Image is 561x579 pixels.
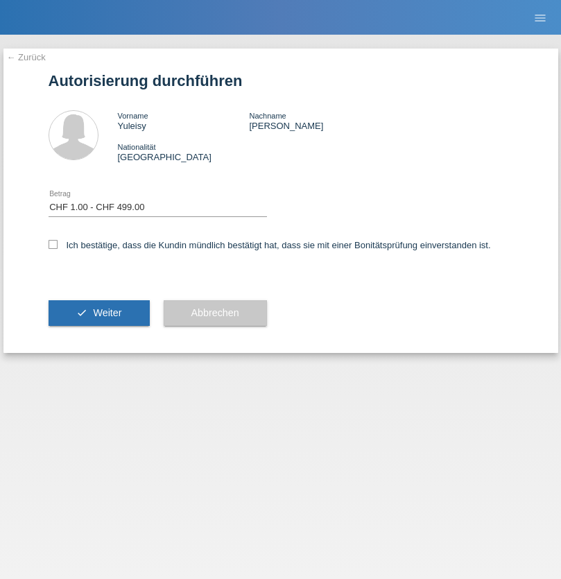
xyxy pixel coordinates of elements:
[49,300,150,327] button: check Weiter
[93,307,121,318] span: Weiter
[118,110,250,131] div: Yuleisy
[118,112,148,120] span: Vorname
[7,52,46,62] a: ← Zurück
[164,300,267,327] button: Abbrechen
[49,72,513,89] h1: Autorisierung durchführen
[526,13,554,21] a: menu
[249,110,381,131] div: [PERSON_NAME]
[191,307,239,318] span: Abbrechen
[118,141,250,162] div: [GEOGRAPHIC_DATA]
[249,112,286,120] span: Nachname
[118,143,156,151] span: Nationalität
[49,240,491,250] label: Ich bestätige, dass die Kundin mündlich bestätigt hat, dass sie mit einer Bonitätsprüfung einvers...
[76,307,87,318] i: check
[533,11,547,25] i: menu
